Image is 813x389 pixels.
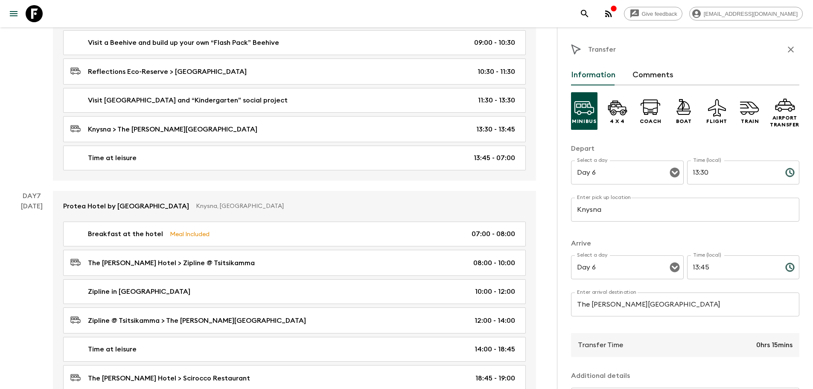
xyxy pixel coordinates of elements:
a: The [PERSON_NAME] Hotel > Zipline @ Tsitsikamma08:00 - 10:00 [63,250,526,276]
button: Open [669,167,681,178]
a: Breakfast at the hotelMeal Included07:00 - 08:00 [63,222,526,246]
input: hh:mm [687,161,778,184]
p: Zipline @ Tsitsikamma > The [PERSON_NAME][GEOGRAPHIC_DATA] [88,316,306,326]
a: Knysna > The [PERSON_NAME][GEOGRAPHIC_DATA]13:30 - 13:45 [63,116,526,142]
label: Select a day [577,157,607,164]
p: Knysna > The [PERSON_NAME][GEOGRAPHIC_DATA] [88,124,257,135]
span: Give feedback [637,11,682,17]
button: Comments [632,65,673,85]
p: Day 7 [10,191,53,201]
label: Enter pick up location [577,194,631,201]
p: Zipline in [GEOGRAPHIC_DATA] [88,287,190,297]
a: Protea Hotel by [GEOGRAPHIC_DATA]Knysna, [GEOGRAPHIC_DATA] [53,191,536,222]
p: Depart [571,143,799,154]
p: 12:00 - 14:00 [475,316,515,326]
p: 10:30 - 11:30 [478,67,515,77]
p: Time at leisure [88,153,137,163]
p: Breakfast at the hotel [88,229,163,239]
div: [EMAIL_ADDRESS][DOMAIN_NAME] [689,7,803,20]
p: 14:00 - 18:45 [475,344,515,354]
p: Airport Transfer [770,114,799,128]
p: Visit a Beehive and build up your own “Flash Pack” Beehive [88,38,279,48]
p: Minibus [572,118,596,125]
p: Protea Hotel by [GEOGRAPHIC_DATA] [63,201,189,211]
input: hh:mm [687,255,778,279]
button: Information [571,65,615,85]
a: Reflections Eco-Reserve > [GEOGRAPHIC_DATA]10:30 - 11:30 [63,58,526,85]
a: Give feedback [624,7,682,20]
p: Time at leisure [88,344,137,354]
button: Choose time, selected time is 1:45 PM [781,259,798,276]
span: [EMAIL_ADDRESS][DOMAIN_NAME] [699,11,802,17]
a: Visit [GEOGRAPHIC_DATA] and “Kindergarten” social project11:30 - 13:30 [63,88,526,113]
p: 18:45 - 19:00 [475,373,515,383]
label: Time (local) [693,252,721,259]
p: Boat [676,118,691,125]
a: Time at leisure14:00 - 18:45 [63,337,526,362]
label: Time (local) [693,157,721,164]
button: search adventures [576,5,593,22]
p: Transfer Time [578,340,623,350]
p: Knysna, [GEOGRAPHIC_DATA] [196,202,519,211]
p: Coach [640,118,661,125]
a: Time at leisure13:45 - 07:00 [63,146,526,170]
p: 0hrs 15mins [756,340,793,350]
p: 13:45 - 07:00 [474,153,515,163]
button: Choose time, selected time is 1:30 PM [781,164,798,181]
button: menu [5,5,22,22]
p: Flight [706,118,727,125]
p: Train [741,118,759,125]
a: Zipline in [GEOGRAPHIC_DATA]10:00 - 12:00 [63,279,526,304]
p: 13:30 - 13:45 [476,124,515,135]
label: Select a day [577,252,607,259]
p: Reflections Eco-Reserve > [GEOGRAPHIC_DATA] [88,67,247,77]
p: Arrive [571,238,799,249]
p: 10:00 - 12:00 [475,287,515,297]
p: Transfer [588,44,616,55]
p: 11:30 - 13:30 [478,95,515,105]
p: The [PERSON_NAME] Hotel > Scirocco Restaurant [88,373,250,383]
p: 4 x 4 [610,118,625,125]
p: The [PERSON_NAME] Hotel > Zipline @ Tsitsikamma [88,258,255,268]
button: Open [669,261,681,273]
p: Additional details [571,371,799,381]
p: 09:00 - 10:30 [474,38,515,48]
label: Enter arrival destination [577,289,637,296]
p: 07:00 - 08:00 [472,229,515,239]
a: Zipline @ Tsitsikamma > The [PERSON_NAME][GEOGRAPHIC_DATA]12:00 - 14:00 [63,307,526,333]
p: Visit [GEOGRAPHIC_DATA] and “Kindergarten” social project [88,95,288,105]
p: 08:00 - 10:00 [473,258,515,268]
a: Visit a Beehive and build up your own “Flash Pack” Beehive09:00 - 10:30 [63,30,526,55]
p: Meal Included [170,229,210,239]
